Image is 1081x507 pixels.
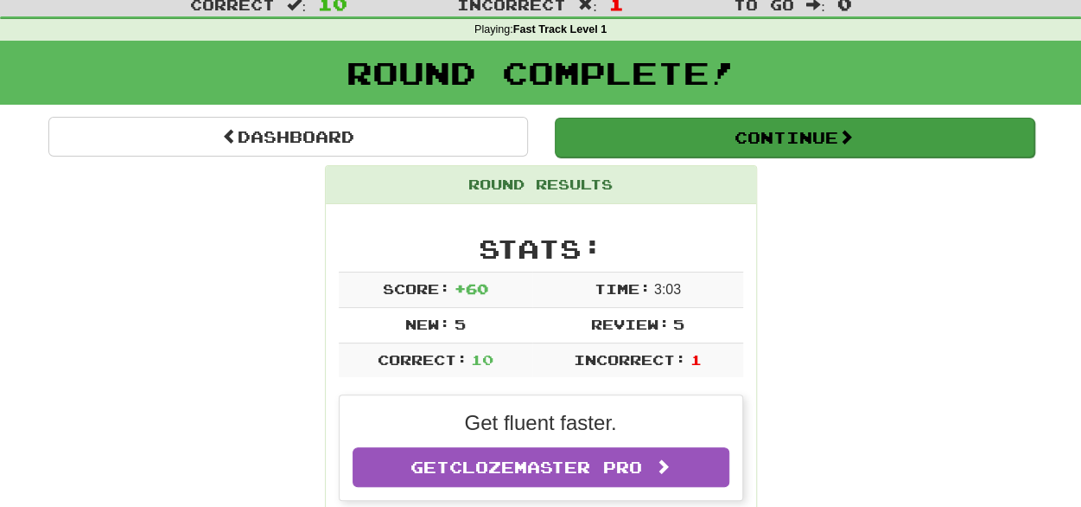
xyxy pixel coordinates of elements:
span: Time: [594,280,650,297]
a: GetClozemaster Pro [353,447,729,487]
span: + 60 [454,280,487,297]
span: 1 [690,351,701,368]
button: Continue [555,118,1034,157]
span: Review: [590,316,669,332]
span: Incorrect: [574,351,686,368]
p: Get fluent faster. [353,408,729,438]
span: 5 [454,316,465,332]
h2: Stats: [339,234,743,263]
span: 10 [471,351,493,368]
a: Dashboard [48,117,528,157]
h1: Round Complete! [6,55,1075,90]
span: Correct: [377,351,467,368]
span: New: [405,316,450,332]
div: Round Results [326,166,756,204]
span: Score: [383,280,450,297]
span: 5 [673,316,684,332]
span: Clozemaster Pro [449,458,642,477]
span: 3 : 0 3 [654,282,681,297]
strong: Fast Track Level 1 [513,23,607,35]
